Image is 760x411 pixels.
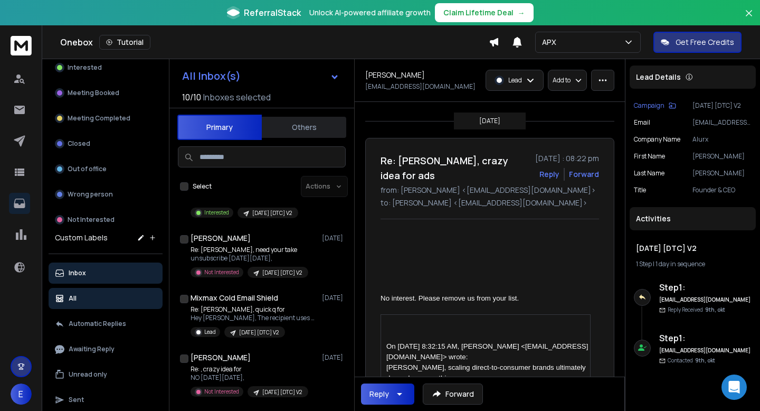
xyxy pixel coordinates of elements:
h6: Step 1 : [659,281,752,294]
button: Others [262,116,346,139]
span: 1 day in sequence [655,259,705,268]
p: On [DATE] 8:32:15 AM, [PERSON_NAME] <[EMAIL_ADDRESS][DOMAIN_NAME]> wrote: [386,341,590,362]
span: 9th, okt [695,357,715,364]
p: [DATE] [DTC] V2 [262,269,302,277]
p: Interested [204,209,229,217]
p: Unlock AI-powered affiliate growth [309,7,431,18]
p: [EMAIL_ADDRESS][DOMAIN_NAME] [692,118,752,127]
p: Alurx [692,135,752,144]
p: Not Interested [204,268,239,276]
h6: [EMAIL_ADDRESS][DOMAIN_NAME] [659,347,752,354]
div: Open Intercom Messenger [721,375,747,400]
p: Sent [69,396,84,404]
p: Meeting Booked [68,89,119,97]
p: [PERSON_NAME] [692,152,752,161]
p: [EMAIL_ADDRESS][DOMAIN_NAME] [365,82,476,91]
div: Onebox [60,35,489,50]
p: Hey [PERSON_NAME], The recipient uses Mixmax [191,314,317,322]
button: Wrong person [49,184,163,205]
div: Forward [569,169,599,180]
button: Tutorial [99,35,150,50]
p: [DATE] [479,117,500,125]
p: All [69,294,77,303]
p: Lead [508,76,522,85]
button: Interested [49,57,163,78]
p: Company Name [634,135,680,144]
p: Last Name [634,169,664,178]
h6: [EMAIL_ADDRESS][DOMAIN_NAME] [659,296,752,304]
button: Primary [177,115,262,140]
p: unsubscribe [DATE][DATE], [191,254,308,263]
p: [DATE] [322,234,346,242]
h1: [PERSON_NAME] [191,233,251,244]
p: Re: [PERSON_NAME], need your take [191,246,308,254]
p: Automatic Replies [69,320,126,328]
button: Closed [49,133,163,154]
button: Meeting Completed [49,108,163,129]
p: Reply Received [668,306,725,314]
button: Reply [361,384,414,405]
button: Meeting Booked [49,82,163,104]
p: [DATE] : 08:22 pm [535,153,599,164]
p: title [634,186,646,194]
button: E [11,384,32,405]
p: Interested [68,63,102,72]
p: Not Interested [68,216,115,224]
span: 1 Step [636,259,652,268]
p: Campaign [634,101,664,110]
p: [DATE] [DTC] V2 [239,329,279,337]
p: [DATE] [DTC] V2 [692,101,752,110]
p: Wrong person [68,190,113,199]
button: All [49,288,163,309]
p: Re: , crazy idea for [191,365,308,373]
p: NO [DATE][DATE], [191,373,308,382]
p: Inbox [69,269,86,277]
p: [DATE] [322,353,346,362]
h3: Inboxes selected [203,91,271,104]
p: [DATE] [DTC] V2 [262,388,302,396]
p: Out of office [68,165,107,173]
h6: Step 1 : [659,332,752,344]
p: [PERSON_NAME] [692,169,752,178]
p: Closed [68,139,90,148]
button: Not Interested [49,209,163,230]
button: Campaign [634,101,676,110]
h1: Mixmax Cold Email Shield [191,293,278,303]
p: Contacted [668,357,715,365]
button: All Inbox(s) [174,66,348,87]
h3: Custom Labels [55,232,108,243]
span: 9th, okt [705,306,725,313]
p: Re: [PERSON_NAME], quick q for [191,305,317,314]
p: APX [542,37,560,48]
button: Get Free Credits [653,32,742,53]
span: 10 / 10 [182,91,201,104]
button: Unread only [49,364,163,385]
button: Out of office [49,158,163,180]
h1: Re: [PERSON_NAME], crazy idea for ads [381,153,529,183]
button: Automatic Replies [49,313,163,334]
span: → [518,7,525,18]
p: [DATE] [DTC] V2 [252,209,292,217]
p: [DATE] [322,294,346,302]
label: Select [193,182,212,191]
button: Reply [539,169,559,180]
p: Lead Details [636,72,681,82]
button: Sent [49,389,163,410]
span: ReferralStack [244,6,301,19]
h1: [PERSON_NAME] [191,352,251,363]
button: Claim Lifetime Deal→ [435,3,534,22]
div: Activities [630,207,756,230]
p: Get Free Credits [676,37,734,48]
h1: [DATE] [DTC] V2 [636,243,749,254]
p: to: [PERSON_NAME] <[EMAIL_ADDRESS][DOMAIN_NAME]> [381,198,599,208]
button: Forward [423,384,483,405]
p: Awaiting Reply [69,345,115,353]
div: Reply [369,389,389,399]
p: from: [PERSON_NAME] <[EMAIL_ADDRESS][DOMAIN_NAME]> [381,185,599,195]
button: Inbox [49,263,163,284]
p: Unread only [69,370,107,379]
button: Awaiting Reply [49,339,163,360]
h1: All Inbox(s) [182,71,241,81]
